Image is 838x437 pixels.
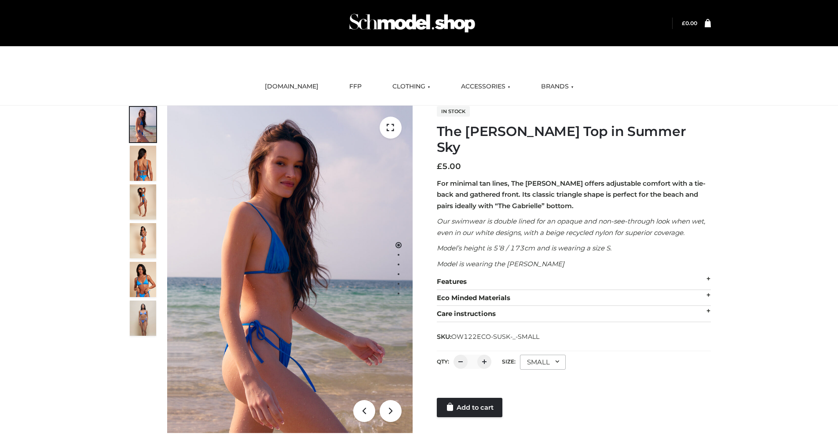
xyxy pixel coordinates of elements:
[682,20,685,26] span: £
[437,306,711,322] div: Care instructions
[130,262,156,297] img: 2.Alex-top_CN-1-1-2.jpg
[130,301,156,336] img: SSVC.jpg
[167,106,413,433] img: 1.Alex-top_SS-1_4464b1e7-c2c9-4e4b-a62c-58381cd673c0 (1)
[454,77,517,96] a: ACCESSORIES
[451,333,539,341] span: OW122ECO-SUSK-_-SMALL
[437,274,711,290] div: Features
[437,106,470,117] span: In stock
[437,162,442,171] span: £
[130,184,156,220] img: 4.Alex-top_CN-1-1-2.jpg
[437,331,540,342] span: SKU:
[520,355,566,370] div: SMALL
[386,77,437,96] a: CLOTHING
[130,107,156,142] img: 1.Alex-top_SS-1_4464b1e7-c2c9-4e4b-a62c-58381cd673c0-1.jpg
[682,20,697,26] bdi: 0.00
[437,398,502,417] a: Add to cart
[437,124,711,155] h1: The [PERSON_NAME] Top in Summer Sky
[682,20,697,26] a: £0.00
[502,358,516,365] label: Size:
[130,146,156,181] img: 5.Alex-top_CN-1-1_1-1.jpg
[437,244,611,252] em: Model’s height is 5’8 / 173cm and is wearing a size S.
[437,217,705,237] em: Our swimwear is double lined for an opaque and non-see-through look when wet, even in our white d...
[534,77,580,96] a: BRANDS
[346,6,478,40] img: Schmodel Admin 964
[437,162,461,171] bdi: 5.00
[130,223,156,258] img: 3.Alex-top_CN-1-1-2.jpg
[258,77,325,96] a: [DOMAIN_NAME]
[437,358,449,365] label: QTY:
[437,290,711,306] div: Eco Minded Materials
[437,260,564,268] em: Model is wearing the [PERSON_NAME]
[343,77,368,96] a: FFP
[437,179,706,210] strong: For minimal tan lines, The [PERSON_NAME] offers adjustable comfort with a tie-back and gathered f...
